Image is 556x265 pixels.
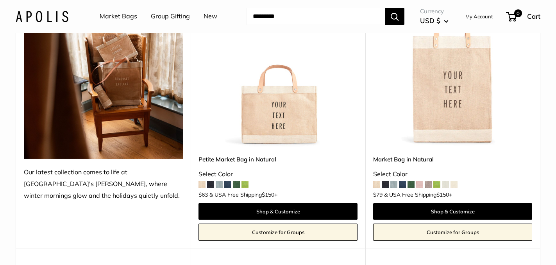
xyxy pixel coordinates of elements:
[204,11,217,22] a: New
[151,11,190,22] a: Group Gifting
[527,12,540,20] span: Cart
[198,168,358,180] div: Select Color
[507,10,540,23] a: 0 Cart
[24,167,183,202] div: Our latest collection comes to life at [GEOGRAPHIC_DATA]'s [PERSON_NAME], where winter mornings g...
[247,8,385,25] input: Search...
[384,192,452,197] span: & USA Free Shipping +
[262,191,274,198] span: $150
[373,168,532,180] div: Select Color
[198,203,358,220] a: Shop & Customize
[373,155,532,164] a: Market Bag in Natural
[198,155,358,164] a: Petite Market Bag in Natural
[373,191,383,198] span: $79
[436,191,449,198] span: $150
[420,16,440,25] span: USD $
[100,11,137,22] a: Market Bags
[385,8,404,25] button: Search
[198,191,208,198] span: $63
[514,9,522,17] span: 0
[373,203,532,220] a: Shop & Customize
[209,192,277,197] span: & USA Free Shipping +
[465,12,493,21] a: My Account
[420,6,449,17] span: Currency
[373,224,532,241] a: Customize for Groups
[420,14,449,27] button: USD $
[198,224,358,241] a: Customize for Groups
[16,11,68,22] img: Apolis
